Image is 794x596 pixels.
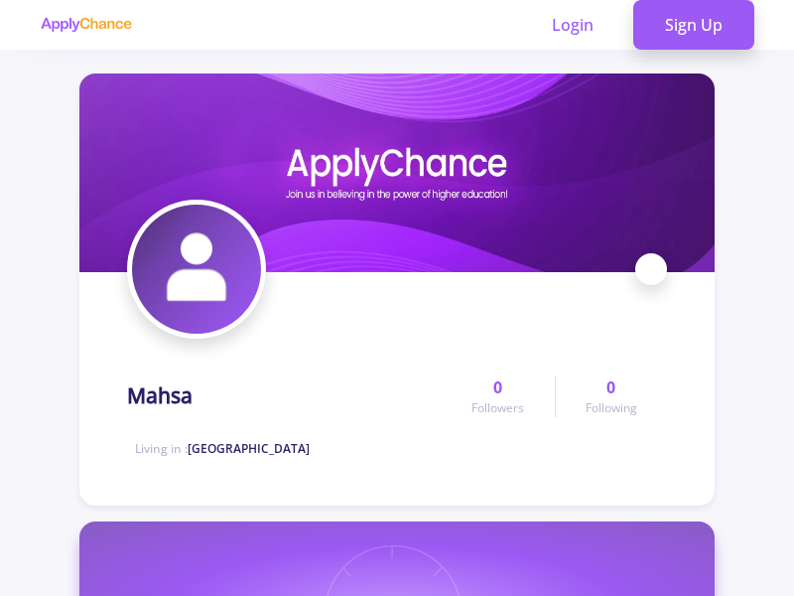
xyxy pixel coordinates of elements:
[188,440,310,457] span: [GEOGRAPHIC_DATA]
[493,375,502,399] span: 0
[471,399,524,417] span: Followers
[79,74,715,272] img: Mahsacover image
[40,17,132,33] img: applychance logo text only
[127,383,193,408] h1: Mahsa
[606,375,615,399] span: 0
[586,399,637,417] span: Following
[555,375,667,417] a: 0Following
[442,375,554,417] a: 0Followers
[135,440,310,457] span: Living in :
[132,205,261,334] img: Mahsaavatar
